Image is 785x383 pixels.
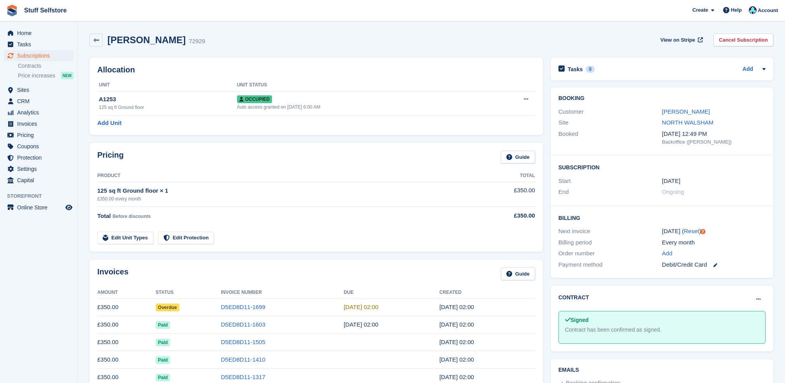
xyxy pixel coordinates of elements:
a: Add Unit [97,119,121,128]
a: menu [4,130,74,141]
div: Site [558,118,662,127]
a: menu [4,152,74,163]
div: Every month [662,238,766,247]
a: Stuff Selfstore [21,4,70,17]
th: Product [97,170,468,182]
span: CRM [17,96,64,107]
span: Overdue [156,304,179,311]
time: 2025-02-18 01:00:00 UTC [662,177,680,186]
a: Edit Protection [158,232,214,244]
span: Account [758,7,778,14]
a: menu [4,96,74,107]
div: A1253 [99,95,237,104]
a: menu [4,28,74,39]
time: 2025-05-18 01:00:50 UTC [439,374,474,380]
span: Paid [156,356,170,364]
a: menu [4,202,74,213]
div: Customer [558,107,662,116]
span: Paid [156,339,170,346]
a: D5ED8D11-1699 [221,304,265,310]
h2: Booking [558,95,766,102]
div: [DATE] 12:49 PM [662,130,766,139]
time: 2025-08-18 01:00:04 UTC [439,321,474,328]
a: menu [4,141,74,152]
span: Settings [17,163,64,174]
a: NORTH WALSHAM [662,119,714,126]
span: Protection [17,152,64,163]
span: Analytics [17,107,64,118]
div: 72929 [189,37,205,46]
a: D5ED8D11-1317 [221,374,265,380]
span: Subscriptions [17,50,64,61]
div: 0 [586,66,595,73]
th: Unit [97,79,237,91]
div: [DATE] ( ) [662,227,766,236]
a: Cancel Subscription [713,33,773,46]
h2: Pricing [97,151,124,163]
span: Ongoing [662,188,684,195]
div: Signed [565,316,759,324]
a: Price increases NEW [18,71,74,80]
a: View on Stripe [657,33,704,46]
div: Tooltip anchor [699,228,706,235]
td: £350.00 [97,351,156,369]
time: 2025-08-19 01:00:00 UTC [344,321,378,328]
span: Paid [156,321,170,329]
td: £350.00 [468,182,535,206]
td: £350.00 [97,334,156,351]
h2: Contract [558,293,589,302]
span: Home [17,28,64,39]
span: View on Stripe [660,36,695,44]
a: Edit Unit Types [97,232,153,244]
a: Contracts [18,62,74,70]
span: Occupied [237,95,272,103]
a: Reset [684,228,699,234]
span: Coupons [17,141,64,152]
h2: Allocation [97,65,535,74]
div: Payment method [558,260,662,269]
th: Created [439,286,535,299]
div: £350.00 every month [97,195,468,202]
div: 125 sq ft Ground floor [99,104,237,111]
span: Help [731,6,742,14]
div: 125 sq ft Ground floor × 1 [97,186,468,195]
td: £350.00 [97,299,156,316]
span: Storefront [7,192,77,200]
div: Booked [558,130,662,146]
div: Billing period [558,238,662,247]
div: Next invoice [558,227,662,236]
span: Tasks [17,39,64,50]
span: Online Store [17,202,64,213]
span: Invoices [17,118,64,129]
span: Create [692,6,708,14]
a: menu [4,39,74,50]
td: £350.00 [97,316,156,334]
a: menu [4,50,74,61]
a: Add [662,249,673,258]
span: Capital [17,175,64,186]
a: Guide [501,267,535,280]
th: Unit Status [237,79,486,91]
img: Simon Gardner [749,6,757,14]
time: 2025-09-18 01:00:04 UTC [439,304,474,310]
a: D5ED8D11-1410 [221,356,265,363]
time: 2025-09-19 01:00:00 UTC [344,304,378,310]
div: Order number [558,249,662,258]
h2: [PERSON_NAME] [107,35,186,45]
a: menu [4,163,74,174]
a: menu [4,84,74,95]
h2: Subscription [558,163,766,171]
a: Add [743,65,753,74]
th: Due [344,286,439,299]
span: Paid [156,374,170,381]
time: 2025-06-18 01:00:32 UTC [439,356,474,363]
h2: Billing [558,214,766,221]
div: £350.00 [468,211,535,220]
th: Amount [97,286,156,299]
th: Status [156,286,221,299]
div: Contract has been confirmed as signed. [565,326,759,334]
div: Auto access granted on [DATE] 6:00 AM [237,104,486,111]
th: Total [468,170,535,182]
a: Preview store [64,203,74,212]
h2: Emails [558,367,766,373]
